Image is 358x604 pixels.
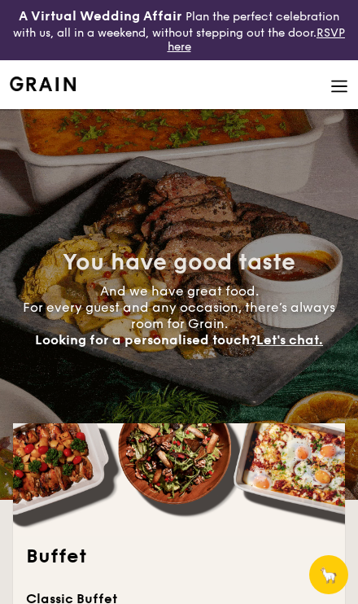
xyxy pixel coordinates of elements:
span: 🦙 [319,566,338,584]
h2: Buffet [26,544,332,570]
a: RSVP here [168,26,346,54]
button: 🦙 [309,555,348,594]
span: Let's chat. [256,332,323,348]
img: icon-hamburger-menu.db5d7e83.svg [330,77,348,95]
span: You have good taste [63,248,295,276]
a: Logotype [10,77,76,91]
span: Looking for a personalised touch? [35,332,256,348]
img: Grain [10,77,76,91]
span: And we have great food. For every guest and any occasion, there’s always room for Grain. [23,283,335,348]
h4: A Virtual Wedding Affair [19,7,182,26]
